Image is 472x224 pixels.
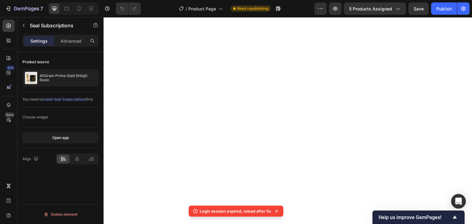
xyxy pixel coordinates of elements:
button: Show survey - Help us improve GemPages! [379,214,458,221]
button: 5 products assigned [344,2,406,15]
div: Beta [5,112,15,117]
img: product feature img [25,72,37,84]
p: Seal Subscriptions [30,22,82,29]
button: 7 [2,2,46,15]
iframe: Design area [104,17,472,224]
div: Publish [436,6,452,12]
span: 5 products assigned [349,6,392,12]
div: Undo/Redo [116,2,141,15]
span: install Seal Subscriptions [43,97,86,102]
div: Product source [22,59,49,65]
div: Open Intercom Messenger [451,194,466,209]
button: Delete element [22,210,99,219]
p: Advanced [61,38,81,44]
div: You need to first. [22,97,99,102]
p: Settings [30,38,48,44]
div: Delete element [44,211,77,218]
div: Choose widget [22,114,48,120]
p: 7 [40,5,43,12]
span: Save [414,6,424,11]
div: Open app [52,135,69,141]
button: Publish [431,2,457,15]
span: Product Page [188,6,216,12]
div: Align [22,155,40,163]
button: Save [408,2,429,15]
div: 450 [6,65,15,70]
p: 40Gram Prime Gold Shilajit Resin [40,74,96,82]
p: Login session expired, reload after 5s [200,208,271,214]
span: Need republishing [237,6,268,11]
span: Help us improve GemPages! [379,214,451,220]
span: / [186,6,187,12]
button: Open app [22,132,99,143]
